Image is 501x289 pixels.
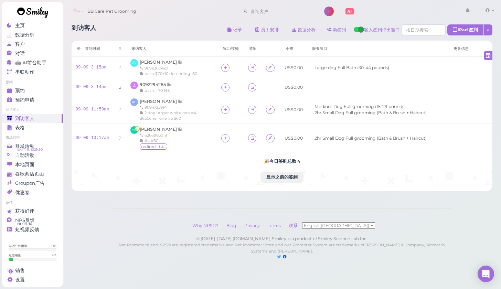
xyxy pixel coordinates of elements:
input: 查询客户 [248,6,315,17]
span: 记录 [178,127,182,132]
input: 按日期搜索 [402,24,446,35]
div: iPad 签到 [447,24,484,35]
span: [PERSON_NAME] [140,99,178,104]
div: 9094725914 [140,105,213,110]
div: 电话分钟用量 [9,244,27,248]
a: 联系 [285,223,302,228]
span: 自动活动 [15,152,34,158]
div: © [DATE]–[DATE] [DOMAIN_NAME], Smiley is a product of Smiley Science Lab Inc. [111,236,452,242]
div: # [118,46,121,51]
span: 优惠卷 [15,190,30,195]
th: 签到时间 [72,41,114,57]
button: 显示之前的签到 [260,172,303,183]
span: 本地页面 [15,162,34,168]
li: 反馈 [2,200,63,205]
a: Why NPS®? [189,223,222,228]
span: 对话 [15,51,25,56]
a: 优惠卷 [2,188,63,197]
span: 客户 [15,41,25,47]
i: Agreement form [268,65,273,70]
a: [PERSON_NAME] [140,60,182,65]
a: 员工安排 [249,24,285,35]
a: Privacy [241,223,263,228]
span: BB Care Pet Grooming [87,2,136,21]
th: 小费 [280,41,307,57]
a: 09-09 3:15pm [76,65,107,70]
a: 客户 [2,40,63,49]
a: Groupon广告 [2,179,63,188]
a: 本地页面 [2,160,63,169]
div: 9 % [52,253,56,257]
span: 串联动作 [15,69,34,75]
span: NPS® 90 [17,221,32,227]
li: 到访客人 [2,107,63,112]
span: ZV [130,59,138,67]
a: [PERSON_NAME] [140,99,182,104]
span: 短信币量: $129.90 [17,147,43,152]
a: 预约申请 [2,95,63,105]
th: 来访客人 [126,41,217,57]
div: 9096360420 [140,65,197,71]
li: 预约 [2,80,63,85]
span: [PERSON_NAME] [140,127,178,132]
li: 2hr Small Dog Full grooming (Bath & Brush + Haircut) [313,135,428,141]
span: 数据分析 [15,32,34,38]
i: Agreement form [268,136,273,141]
td: US$0.00 [280,124,307,153]
a: 🤖 AI前台助手 [2,58,63,67]
a: 主页 [2,21,63,30]
li: 2hr Small Dog Full grooming (Bath & Brush + Haircut) [313,110,428,116]
a: 9092294285 [140,82,171,87]
th: 更多信息 [448,41,492,57]
a: 短视频反馈 [2,225,63,234]
span: MT [130,126,138,134]
span: redirect_to_google [140,143,167,150]
li: 市场营销 [2,135,63,140]
td: US$0.00 [280,96,307,124]
span: 记录 [167,82,171,87]
span: 9092294285 [140,82,167,87]
a: 对话 [2,49,63,58]
div: 0 % [52,244,56,248]
span: 预约申请 [15,97,34,103]
a: 设置 [2,275,63,285]
span: 🤖 AI前台助手 [15,60,46,66]
span: 主页 [15,23,25,29]
span: 预约 [15,88,25,94]
a: 自动活动 [2,151,63,160]
span: bath #70 好动 [145,88,171,93]
span: 群发活动 [15,143,34,149]
span: 表格 [15,125,25,131]
i: 1 [119,136,121,141]
button: 记录 [222,24,248,35]
h1: 到访客人 [72,24,96,37]
a: 群发活动 短信币量: $129.90 [2,141,63,151]
a: Blog [223,223,240,228]
a: 到访客人 [2,114,63,123]
li: Large dog Full Bath (30-44 pounds) [313,65,391,71]
th: 签出 [244,41,262,57]
a: [PERSON_NAME] [140,127,182,132]
a: Terms [264,223,284,228]
span: Groupon广告 [15,180,45,186]
a: 获得好评 [2,206,63,216]
span: 设置 [15,277,25,283]
i: Agreement form [268,107,273,112]
div: 6266985018 [140,132,182,138]
a: 串联动作 [2,67,63,77]
span: AC [130,98,138,106]
div: 短信用量 [9,253,21,257]
i: 2 [119,85,121,90]
li: Medium Dog Full grooming (15-29 pounds) [313,104,407,110]
td: US$0.00 [280,79,307,96]
a: 谷歌商店页面 [2,169,63,179]
span: 短视频反馈 [15,227,39,233]
a: 预约 [2,86,63,95]
span: 到访客人 [15,116,34,121]
span: 记录 [178,99,182,104]
a: NPS反馈 NPS® 90 [2,216,63,225]
i: 1 [119,65,121,70]
span: 谷歌商店页面 [15,171,44,177]
a: 09-09 10:17am [76,136,109,140]
span: 记录 [178,60,182,65]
